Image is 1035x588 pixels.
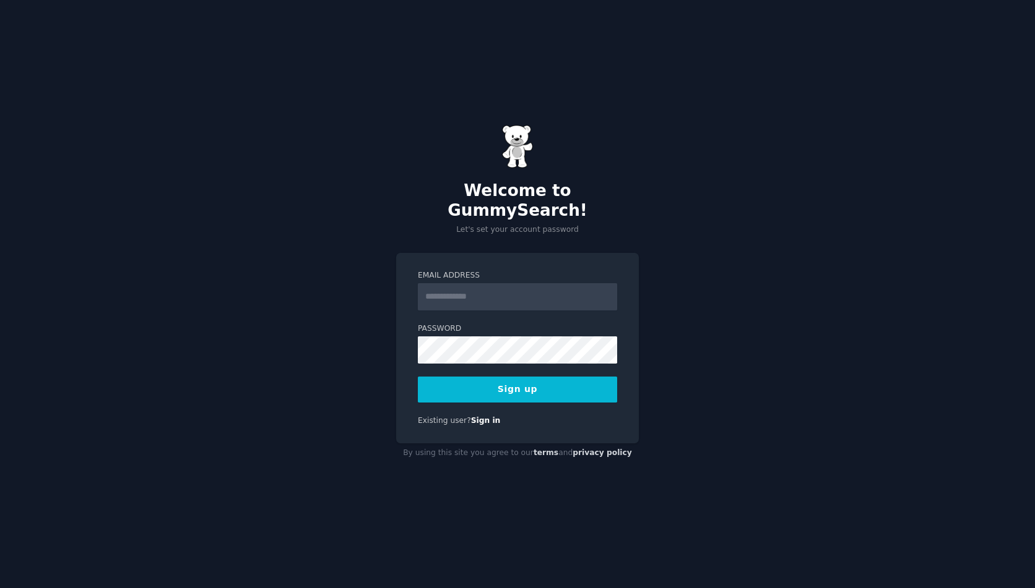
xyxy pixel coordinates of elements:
p: Let's set your account password [396,224,639,236]
a: terms [534,448,558,457]
img: Gummy Bear [502,125,533,168]
a: privacy policy [573,448,632,457]
span: Existing user? [418,416,471,425]
h2: Welcome to GummySearch! [396,181,639,220]
a: Sign in [471,416,501,425]
label: Password [418,323,617,334]
button: Sign up [418,377,617,403]
div: By using this site you agree to our and [396,443,639,463]
label: Email Address [418,270,617,281]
